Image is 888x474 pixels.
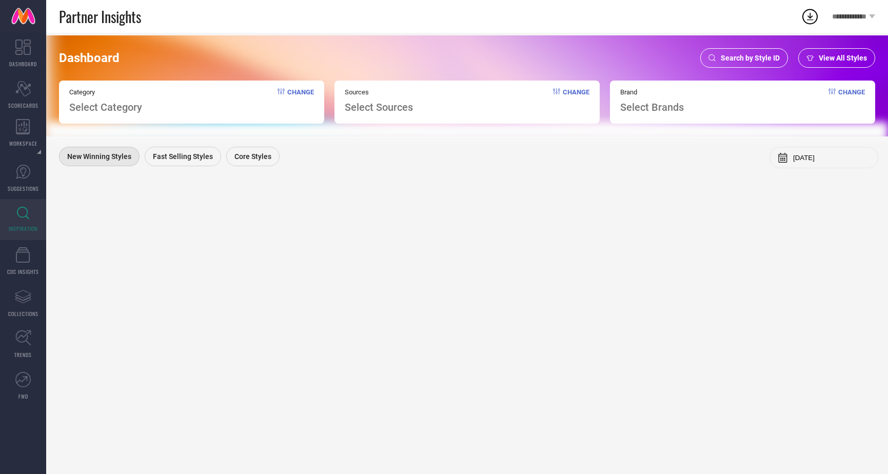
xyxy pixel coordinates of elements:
[801,7,819,26] div: Open download list
[819,54,867,62] span: View All Styles
[69,88,142,96] span: Category
[59,6,141,27] span: Partner Insights
[18,392,28,400] span: FWD
[345,101,413,113] span: Select Sources
[8,102,38,109] span: SCORECARDS
[345,88,413,96] span: Sources
[563,88,589,113] span: Change
[721,54,780,62] span: Search by Style ID
[620,88,684,96] span: Brand
[8,310,38,318] span: COLLECTIONS
[8,185,39,192] span: SUGGESTIONS
[838,88,865,113] span: Change
[67,152,131,161] span: New Winning Styles
[9,140,37,147] span: WORKSPACE
[7,268,39,275] span: CDC INSIGHTS
[620,101,684,113] span: Select Brands
[14,351,32,359] span: TRENDS
[59,51,120,65] span: Dashboard
[793,154,870,162] input: Select month
[287,88,314,113] span: Change
[153,152,213,161] span: Fast Selling Styles
[69,101,142,113] span: Select Category
[234,152,271,161] span: Core Styles
[9,60,37,68] span: DASHBOARD
[9,225,37,232] span: INSPIRATION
